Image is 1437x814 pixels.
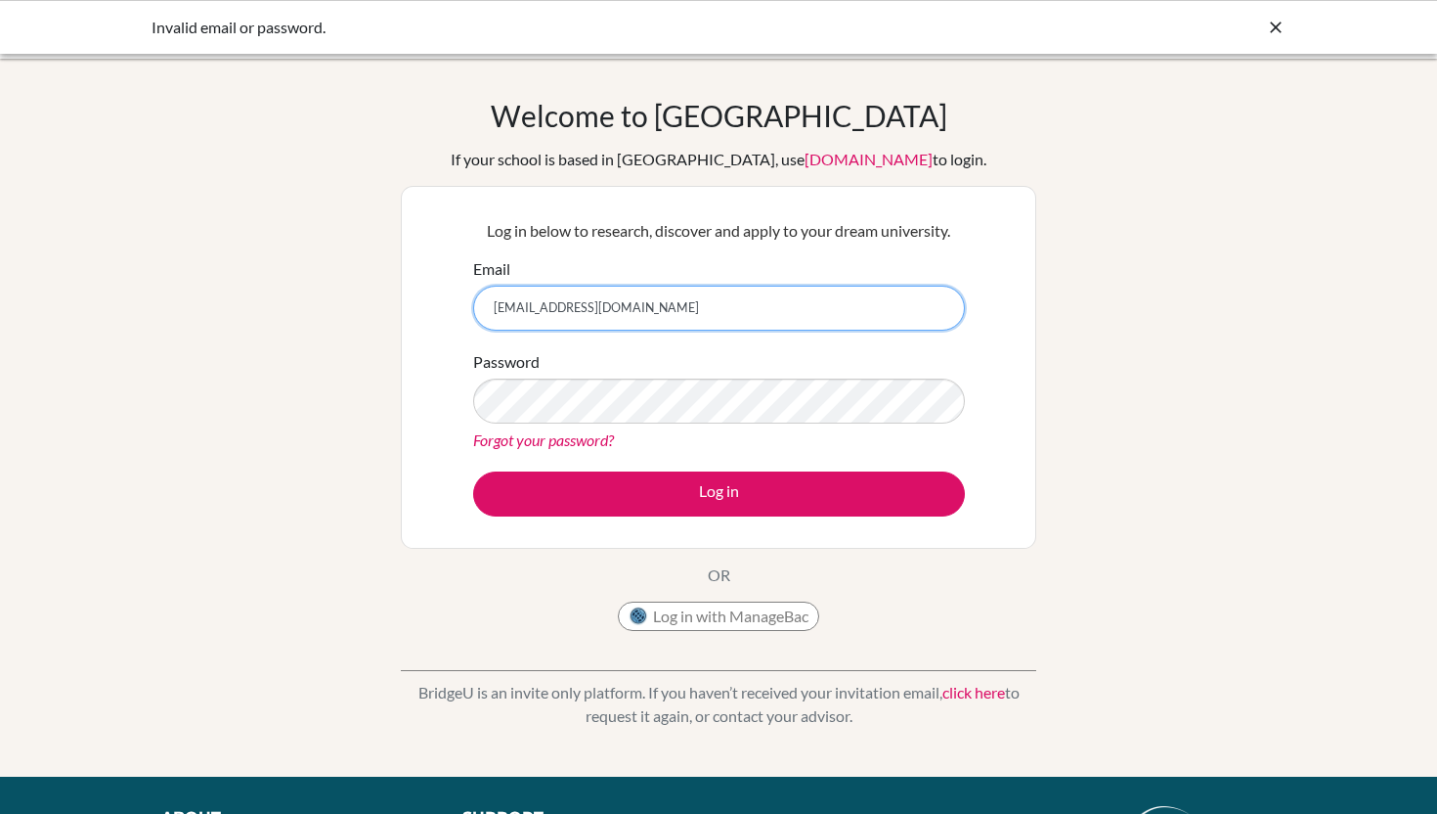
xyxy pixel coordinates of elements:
label: Email [473,257,510,281]
a: Forgot your password? [473,430,614,449]
p: Log in below to research, discover and apply to your dream university. [473,219,965,243]
h1: Welcome to [GEOGRAPHIC_DATA] [491,98,947,133]
button: Log in [473,472,965,517]
div: Invalid email or password. [152,16,992,39]
div: If your school is based in [GEOGRAPHIC_DATA], use to login. [451,148,986,171]
p: OR [708,564,730,587]
a: click here [942,683,1005,701]
label: Password [473,350,540,374]
button: Log in with ManageBac [618,602,819,631]
a: [DOMAIN_NAME] [805,150,933,168]
p: BridgeU is an invite only platform. If you haven’t received your invitation email, to request it ... [401,681,1036,728]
